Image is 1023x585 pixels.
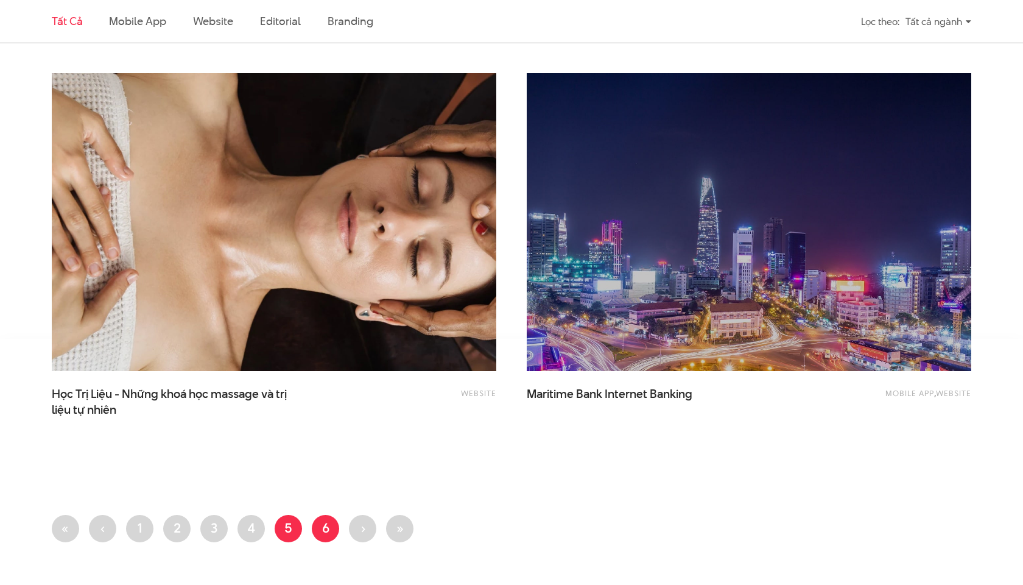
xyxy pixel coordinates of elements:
[461,388,496,399] a: Website
[650,386,692,402] span: Banking
[312,515,339,542] a: 6
[52,386,295,417] span: Học Trị Liệu - Những khoá học massage và trị
[396,519,404,537] span: »
[527,73,971,371] img: Maritime Bank Internet Banking
[861,11,899,32] div: Lọc theo:
[885,388,934,399] a: Mobile app
[793,386,971,411] div: ,
[52,386,295,417] a: Học Trị Liệu - Những khoá học massage và trịliệu tự nhiên
[360,519,365,537] span: ›
[163,515,191,542] a: 2
[52,402,116,418] span: liệu tự nhiên
[527,386,574,402] span: Maritime
[905,11,971,32] div: Tất cả ngành
[109,13,166,29] a: Mobile app
[52,13,82,29] a: Tất cả
[527,386,770,417] a: Maritime Bank Internet Banking
[62,519,69,537] span: «
[237,515,265,542] a: 4
[193,13,233,29] a: Website
[52,73,496,371] img: Học Trị Liệu - Những khoá học massage và trị liệu tự nhiên
[936,388,971,399] a: Website
[126,515,153,542] a: 1
[328,13,373,29] a: Branding
[260,13,301,29] a: Editorial
[200,515,228,542] a: 3
[576,386,602,402] span: Bank
[605,386,647,402] span: Internet
[100,519,105,537] span: ‹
